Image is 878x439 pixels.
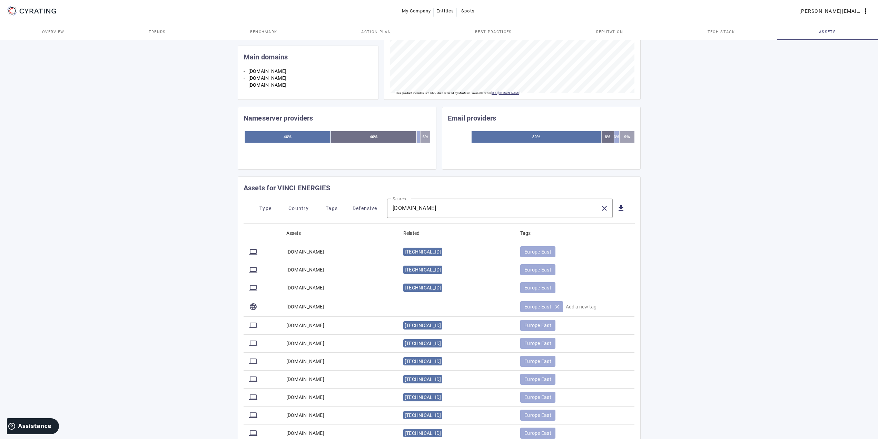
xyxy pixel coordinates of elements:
[524,394,551,401] span: Europe East
[520,318,626,332] mat-chip-listbox: Tags
[348,202,382,214] button: Defensive
[524,358,551,365] span: Europe East
[617,204,625,212] mat-icon: get_app
[448,113,496,124] mat-card-title: Email providers
[708,30,735,34] span: Tech Stack
[244,113,313,124] mat-card-title: Nameserver providers
[249,375,257,383] mat-icon: computer
[520,229,531,237] div: Tags
[249,411,257,419] mat-icon: computer
[399,5,434,17] button: My Company
[282,202,315,214] button: Country
[524,412,551,419] span: Europe East
[42,30,65,34] span: Overview
[405,412,441,418] span: [TECHNICAL_ID]
[520,336,626,350] mat-chip-listbox: Tags
[405,376,441,382] span: [TECHNICAL_ID]
[520,281,626,295] mat-chip-listbox: Tags
[520,408,626,422] mat-chip-listbox: Tags
[403,229,420,237] div: Related
[520,372,626,386] mat-chip-listbox: Tags
[436,6,454,17] span: Entities
[361,30,391,34] span: Action Plan
[281,353,398,371] mat-cell: [DOMAIN_NAME]
[244,182,330,193] mat-card-title: Assets for VINCI ENERGIES
[524,322,551,329] span: Europe East
[281,243,398,261] mat-cell: [DOMAIN_NAME]
[405,359,441,364] span: [TECHNICAL_ID]
[405,341,441,346] span: [TECHNICAL_ID]
[249,429,257,437] mat-icon: computer
[250,30,277,34] span: Benchmark
[149,30,166,34] span: Trends
[524,266,551,273] span: Europe East
[259,203,272,214] span: Type
[861,7,870,15] mat-icon: more_vert
[248,75,373,82] li: [DOMAIN_NAME]
[405,285,441,290] span: [TECHNICAL_ID]
[249,321,257,330] mat-icon: computer
[596,30,623,34] span: Reputation
[249,266,257,274] mat-icon: computer
[600,204,609,212] mat-icon: close
[249,339,257,347] mat-icon: computer
[249,284,257,292] mat-icon: computer
[281,407,398,424] mat-cell: [DOMAIN_NAME]
[20,9,56,13] g: CYRATING
[405,249,441,255] span: [TECHNICAL_ID]
[353,203,377,214] span: Defensive
[288,203,309,214] span: Country
[249,303,257,311] mat-icon: language
[819,30,836,34] span: Assets
[248,68,373,75] li: [DOMAIN_NAME]
[799,6,861,17] span: [PERSON_NAME][EMAIL_ADDRESS][DOMAIN_NAME]
[402,6,431,17] span: My Company
[281,279,398,297] mat-cell: [DOMAIN_NAME]
[520,354,626,368] mat-chip-listbox: Tags
[286,229,301,237] div: Assets
[491,92,520,95] a: [URL][DOMAIN_NAME]
[524,430,551,437] span: Europe East
[281,389,398,407] mat-cell: [DOMAIN_NAME]
[524,376,551,383] span: Europe East
[405,394,441,400] span: [TECHNICAL_ID]
[281,335,398,353] mat-cell: [DOMAIN_NAME]
[315,202,348,214] button: Tags
[249,393,257,401] mat-icon: computer
[520,245,626,259] mat-chip-listbox: Tags
[281,261,398,279] mat-cell: [DOMAIN_NAME]
[520,229,537,237] div: Tags
[524,284,551,291] span: Europe East
[520,263,626,277] mat-chip-listbox: Tags
[524,248,551,255] span: Europe East
[393,196,410,201] mat-label: Search...
[434,5,457,17] button: Entities
[248,82,373,88] li: [DOMAIN_NAME]
[475,30,512,34] span: Best practices
[238,45,379,106] cr-card: Main domains
[281,371,398,389] mat-cell: [DOMAIN_NAME]
[520,390,626,404] mat-chip-listbox: Tags
[461,6,475,17] span: Spots
[326,203,338,214] span: Tags
[457,5,479,17] button: Spots
[797,5,872,17] button: [PERSON_NAME][EMAIL_ADDRESS][DOMAIN_NAME]
[281,297,398,317] mat-cell: [DOMAIN_NAME]
[286,229,307,237] div: Assets
[395,90,521,97] p: This product includes GeoLite2 data created by MaxMind, available from .
[403,229,426,237] div: Related
[281,317,398,335] mat-cell: [DOMAIN_NAME]
[244,51,288,63] mat-card-title: Main domains
[249,202,282,214] button: Type
[566,302,627,312] input: Add a new tag
[249,357,257,365] mat-icon: computer
[405,323,441,328] span: [TECHNICAL_ID]
[7,418,59,436] iframe: Ouvre un widget dans lequel vous pouvez trouver plus d’informations
[405,267,441,273] span: [TECHNICAL_ID]
[524,303,551,310] span: Europe East
[405,430,441,436] span: [TECHNICAL_ID]
[249,248,257,256] mat-icon: computer
[524,340,551,347] span: Europe East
